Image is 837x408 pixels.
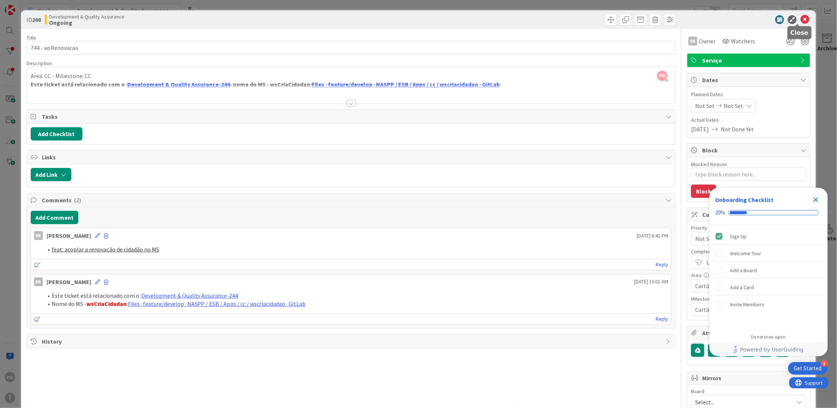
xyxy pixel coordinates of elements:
[691,249,806,254] div: Complexidade
[637,232,668,240] span: [DATE] 6:41 PM
[128,300,306,307] a: Files · feature/develop · NASPP / ESB / Apps / cc / wscriacidadao · GitLab
[788,362,828,375] div: Open Get Started checklist, remaining modules: 4
[127,81,230,88] a: Development & Quality Assurance-244
[730,232,747,241] div: Sign Up
[695,397,790,407] span: Select...
[657,71,667,81] span: RB
[713,262,825,279] div: Add a Board is incomplete.
[691,161,727,168] label: Blocked Reason
[730,283,754,292] div: Add a Card
[713,245,825,262] div: Welcome Tour is incomplete.
[699,37,715,45] span: Owner
[691,125,709,134] span: [DATE]
[34,231,43,240] div: RB
[713,343,824,356] a: Powered by UserGuiding
[27,41,676,54] input: type card name here...
[16,1,34,10] span: Support
[312,81,500,88] a: Files · feature/develop · NASPP / ESB / Apps / cc / wscriacidadao · GitLab
[141,292,238,299] a: Development & Quality Assurance-244
[27,34,36,41] label: Title
[31,211,78,224] button: Add Comment
[731,37,755,45] span: Watchers
[695,101,715,110] span: Not Set
[27,15,41,24] span: ID
[695,233,790,244] span: Not Set
[695,281,790,291] span: Cartão Cidadão
[31,81,500,88] strong: Este ticket está relacionado com o : - nome do MS - wsCriaCidadao:
[710,188,828,356] div: Checklist Container
[713,228,825,245] div: Sign Up is complete.
[689,37,697,45] div: RB
[691,116,806,124] span: Actual Dates
[810,194,822,206] div: Close Checklist
[31,127,82,141] button: Add Checklist
[656,314,668,324] a: Reply
[724,101,743,110] span: Not Set
[47,277,91,286] div: [PERSON_NAME]
[706,257,790,267] span: Large
[691,91,806,98] span: Planned Dates
[42,153,662,162] span: Links
[52,246,159,253] a: feat: acoplar a renovação de cidadão no MS
[691,296,806,301] div: Milestone
[42,196,662,205] span: Comments
[43,291,669,300] li: Este ticket está relacionado com o :
[691,389,704,394] span: Board
[74,196,81,204] span: ( 2 )
[794,365,822,372] div: Get Started
[695,304,790,315] span: Cartão de Cidadão
[715,209,725,216] div: 20%
[691,273,806,278] div: Area
[31,168,71,181] button: Add Link
[790,29,809,36] h5: Close
[702,210,797,219] span: Custom Fields
[691,225,806,230] div: Priority
[43,300,669,308] li: Nome do MS - :
[27,60,52,67] span: Description
[702,146,797,155] span: Block
[49,20,124,26] b: Ongoing
[730,266,757,275] div: Add a Board
[702,75,797,84] span: Dates
[86,300,127,307] strong: wsCriaCidadao
[715,209,822,216] div: Checklist progress: 20%
[702,374,797,382] span: Mirrors
[32,16,41,23] b: 268
[702,56,797,65] span: Serviço
[713,296,825,313] div: Invite Members is incomplete.
[740,345,804,354] span: Powered by UserGuiding
[47,231,91,240] div: [PERSON_NAME]
[715,195,774,204] div: Onboarding Checklist
[42,337,662,346] span: History
[634,278,668,286] span: [DATE] 10:01 AM
[702,328,797,337] span: Attachments
[730,249,762,258] div: Welcome Tour
[710,225,828,329] div: Checklist items
[721,125,754,134] span: Not Done Yet
[691,185,716,198] button: Block
[751,334,786,340] div: Do not show again
[710,343,828,356] div: Footer
[656,260,668,269] a: Reply
[49,14,124,20] span: Development & Quality Assurance
[713,279,825,296] div: Add a Card is incomplete.
[31,72,672,80] p: Area: CC - Miliestone: CC
[34,277,43,286] div: RB
[821,360,828,367] div: 4
[42,112,662,121] span: Tasks
[730,300,765,309] div: Invite Members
